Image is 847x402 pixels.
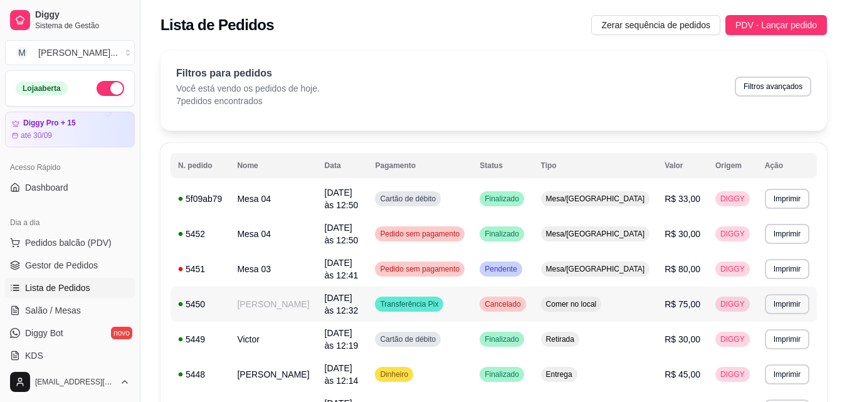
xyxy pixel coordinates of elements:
th: Data [317,153,368,178]
span: DIGGY [718,334,747,344]
button: Imprimir [765,259,809,279]
button: Imprimir [765,224,809,244]
span: Dinheiro [377,369,411,379]
a: Diggy Pro + 15até 30/09 [5,112,135,147]
button: Filtros avançados [735,77,811,97]
span: R$ 80,00 [665,264,700,274]
span: Gestor de Pedidos [25,259,98,272]
span: Mesa/[GEOGRAPHIC_DATA] [544,194,648,204]
span: Finalizado [482,334,522,344]
span: [DATE] às 12:41 [325,258,359,280]
a: Dashboard [5,177,135,198]
span: [EMAIL_ADDRESS][DOMAIN_NAME] [35,377,115,387]
p: Filtros para pedidos [176,66,320,81]
span: Diggy [35,9,130,21]
th: Pagamento [367,153,472,178]
span: DIGGY [718,299,747,309]
span: R$ 45,00 [665,369,700,379]
a: Diggy Botnovo [5,323,135,343]
button: Imprimir [765,329,809,349]
div: 5452 [178,228,222,240]
div: 5f09ab79 [178,193,222,205]
button: Alterar Status [97,81,124,96]
th: Status [472,153,533,178]
span: Retirada [544,334,577,344]
span: R$ 75,00 [665,299,700,309]
span: Pedidos balcão (PDV) [25,236,112,249]
span: [DATE] às 12:14 [325,363,359,386]
span: Finalizado [482,229,522,239]
span: DIGGY [718,369,747,379]
td: Mesa 04 [229,181,317,216]
th: Origem [708,153,757,178]
span: Cancelado [482,299,523,309]
span: Diggy Bot [25,327,63,339]
td: [PERSON_NAME] [229,357,317,392]
span: DIGGY [718,229,747,239]
h2: Lista de Pedidos [160,15,274,35]
button: Pedidos balcão (PDV) [5,233,135,253]
span: R$ 33,00 [665,194,700,204]
span: Finalizado [482,369,522,379]
span: Cartão de débito [377,194,438,204]
span: M [16,46,28,59]
span: Transferência Pix [377,299,441,309]
a: Salão / Mesas [5,300,135,320]
a: Gestor de Pedidos [5,255,135,275]
button: Imprimir [765,189,809,209]
span: [DATE] às 12:19 [325,328,359,351]
span: Mesa/[GEOGRAPHIC_DATA] [544,264,648,274]
span: Entrega [544,369,575,379]
p: 7 pedidos encontrados [176,95,320,107]
span: DIGGY [718,194,747,204]
th: N. pedido [171,153,229,178]
div: Dia a dia [5,213,135,233]
span: [DATE] às 12:50 [325,223,359,245]
td: Mesa 03 [229,251,317,287]
div: 5450 [178,298,222,310]
a: KDS [5,346,135,366]
span: [DATE] às 12:50 [325,188,359,210]
span: DIGGY [718,264,747,274]
article: até 30/09 [21,130,52,140]
td: Mesa 04 [229,216,317,251]
span: KDS [25,349,43,362]
span: Pedido sem pagamento [377,229,462,239]
span: Sistema de Gestão [35,21,130,31]
span: R$ 30,00 [665,334,700,344]
td: [PERSON_NAME] [229,287,317,322]
span: Dashboard [25,181,68,194]
a: Lista de Pedidos [5,278,135,298]
span: Finalizado [482,194,522,204]
button: PDV - Lançar pedido [725,15,827,35]
th: Tipo [534,153,658,178]
th: Ação [757,153,817,178]
span: Comer no local [544,299,599,309]
article: Diggy Pro + 15 [23,119,76,128]
button: Imprimir [765,364,809,384]
button: [EMAIL_ADDRESS][DOMAIN_NAME] [5,367,135,397]
div: [PERSON_NAME] ... [38,46,118,59]
span: Pedido sem pagamento [377,264,462,274]
th: Nome [229,153,317,178]
button: Zerar sequência de pedidos [591,15,720,35]
span: Cartão de débito [377,334,438,344]
div: Acesso Rápido [5,157,135,177]
span: Salão / Mesas [25,304,81,317]
span: [DATE] às 12:32 [325,293,359,315]
span: Zerar sequência de pedidos [601,18,710,32]
th: Valor [657,153,708,178]
span: PDV - Lançar pedido [735,18,817,32]
p: Você está vendo os pedidos de hoje. [176,82,320,95]
span: Mesa/[GEOGRAPHIC_DATA] [544,229,648,239]
span: R$ 30,00 [665,229,700,239]
a: DiggySistema de Gestão [5,5,135,35]
button: Imprimir [765,294,809,314]
div: 5449 [178,333,222,346]
div: 5451 [178,263,222,275]
div: 5448 [178,368,222,381]
div: Loja aberta [16,82,68,95]
span: Pendente [482,264,519,274]
td: Victor [229,322,317,357]
button: Select a team [5,40,135,65]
